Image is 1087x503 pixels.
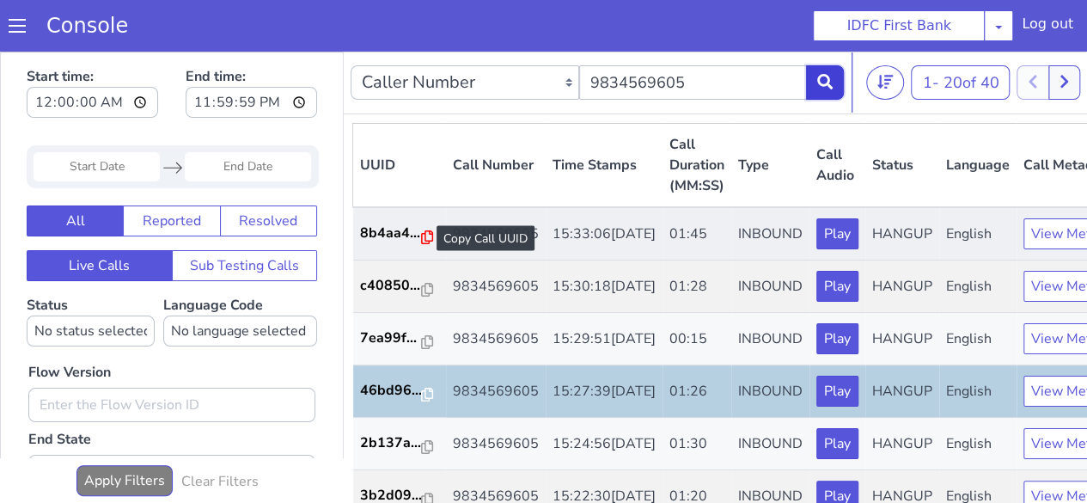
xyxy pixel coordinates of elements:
input: Enter the End State Value [28,403,315,438]
button: Resolved [220,154,317,185]
button: Live Calls [27,199,173,230]
p: 3b2d09... [360,433,422,454]
button: Sub Testing Calls [172,199,318,230]
a: 7ea99f... [360,276,439,297]
input: End Date [185,101,311,130]
a: 8b4aa4... [360,171,439,192]
td: HANGUP [865,209,939,261]
td: 01:28 [663,209,731,261]
th: Status [865,72,939,156]
td: 15:30:18[DATE] [546,209,663,261]
button: Play [816,167,858,198]
a: Console [26,14,149,38]
p: 8b4aa4... [360,171,422,192]
td: 9834569605 [446,209,546,261]
td: HANGUP [865,366,939,419]
p: c40850... [360,224,422,244]
td: INBOUND [731,261,809,314]
td: INBOUND [731,419,809,471]
td: HANGUP [865,156,939,209]
div: Log out [1022,14,1073,41]
p: 2b137a... [360,381,422,402]
td: 9834569605 [446,261,546,314]
td: HANGUP [865,314,939,366]
td: English [939,419,1017,471]
label: End State [28,377,91,398]
th: Call Number [446,72,546,156]
input: Enter the Flow Version ID [28,336,315,371]
select: Language Code [163,264,317,295]
td: English [939,366,1017,419]
button: Play [816,324,858,355]
select: Status [27,264,155,295]
button: Play [816,272,858,303]
td: English [939,314,1017,366]
th: Type [731,72,809,156]
td: 15:33:06[DATE] [546,156,663,209]
td: 15:29:51[DATE] [546,261,663,314]
button: Apply Filters [76,414,173,445]
button: IDFC First Bank [813,10,985,41]
a: 46bd96... [360,328,439,349]
td: 9834569605 [446,156,546,209]
td: English [939,156,1017,209]
td: 15:24:56[DATE] [546,366,663,419]
span: 20 of 40 [943,21,998,41]
p: 7ea99f... [360,276,422,297]
input: End time: [186,35,317,66]
th: Call Audio [809,72,865,156]
td: 00:15 [663,261,731,314]
td: 9834569605 [446,366,546,419]
td: INBOUND [731,209,809,261]
input: Start Date [34,101,160,130]
th: Call Duration (MM:SS) [663,72,731,156]
label: Language Code [163,244,317,295]
td: 9834569605 [446,314,546,366]
a: 2b137a... [360,381,439,402]
td: INBOUND [731,314,809,366]
th: Time Stamps [546,72,663,156]
td: HANGUP [865,419,939,471]
td: English [939,209,1017,261]
button: Play [816,429,858,460]
a: c40850... [360,224,439,244]
td: INBOUND [731,156,809,209]
a: 3b2d09... [360,433,439,454]
td: 15:22:30[DATE] [546,419,663,471]
input: Start time: [27,35,158,66]
td: HANGUP [865,261,939,314]
th: UUID [353,72,446,156]
label: End time: [186,9,317,71]
button: Play [816,377,858,408]
td: 01:45 [663,156,731,209]
td: 9834569605 [446,419,546,471]
td: 01:20 [663,419,731,471]
button: 1- 20of 40 [911,14,1010,48]
label: Flow Version [28,310,111,331]
td: 15:27:39[DATE] [546,314,663,366]
input: Enter the Caller Number [579,14,808,48]
td: 01:30 [663,366,731,419]
label: Start time: [27,9,158,71]
td: 01:26 [663,314,731,366]
th: Language [939,72,1017,156]
button: Play [816,219,858,250]
button: All [27,154,124,185]
h6: Clear Filters [181,422,259,439]
td: English [939,261,1017,314]
td: INBOUND [731,366,809,419]
p: 46bd96... [360,328,422,349]
button: Reported [123,154,220,185]
label: Status [27,244,155,295]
